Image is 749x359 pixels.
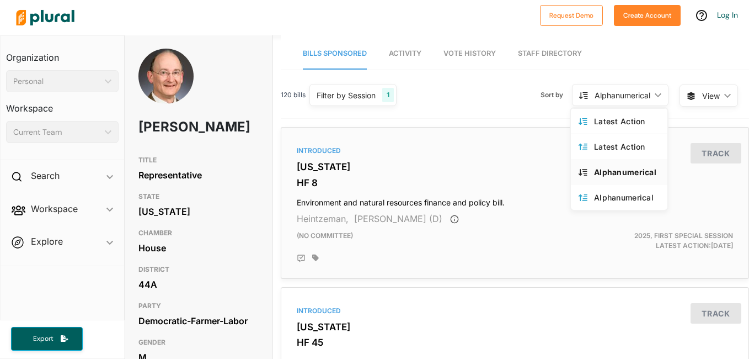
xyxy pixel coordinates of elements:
div: 44A [138,276,259,293]
h1: [PERSON_NAME] [138,110,211,144]
a: Bills Sponsored [303,38,367,70]
div: Alphanumerical [594,167,660,177]
div: Introduced [297,146,733,156]
h3: CHAMBER [138,226,259,240]
div: Alphanumerical [595,89,650,101]
div: Latest Action [594,142,660,151]
div: Alphanumerical [594,193,660,202]
span: Sort by [541,90,572,100]
span: View [702,90,720,102]
img: Headshot of Peter Fischer [138,49,194,120]
a: Log In [717,10,738,20]
div: Add Position Statement [297,254,306,263]
h2: Search [31,170,60,182]
h3: [US_STATE] [297,161,733,172]
button: Track [691,303,741,324]
div: Personal [13,76,100,87]
div: Add tags [312,254,319,262]
h3: DISTRICT [138,263,259,276]
span: [PERSON_NAME] (D) [354,213,442,224]
h3: HF 8 [297,177,733,188]
button: Request Demo [540,5,603,26]
a: Staff Directory [518,38,582,70]
div: Democratic-Farmer-Labor [138,313,259,329]
h3: [US_STATE] [297,321,733,332]
div: Current Team [13,126,100,138]
a: Alphanumerical [571,159,667,184]
div: (no committee) [288,231,591,251]
h3: Organization [6,41,119,66]
button: Export [11,327,83,351]
div: Latest Action: [DATE] [590,231,741,251]
a: Activity [389,38,421,70]
a: Latest Action [571,108,667,134]
div: 1 [382,88,394,102]
span: 120 bills [281,90,306,100]
h4: Environment and natural resources finance and policy bill. [297,193,733,208]
h3: GENDER [138,336,259,349]
a: Create Account [614,9,681,20]
h3: Workspace [6,92,119,117]
h3: TITLE [138,154,259,167]
a: Alphanumerical [571,184,667,210]
div: Latest Action [594,117,660,126]
span: Activity [389,49,421,57]
div: [US_STATE] [138,203,259,220]
div: House [138,240,259,256]
a: Latest Action [571,134,667,159]
a: Vote History [443,38,496,70]
button: Track [691,143,741,163]
h3: STATE [138,190,259,203]
div: Representative [138,167,259,183]
button: Create Account [614,5,681,26]
a: Request Demo [540,9,603,20]
span: Heintzeman, [297,213,349,224]
h3: HF 45 [297,337,733,348]
span: Vote History [443,49,496,57]
h3: PARTY [138,299,259,313]
span: Bills Sponsored [303,49,367,57]
span: 2025, First Special Session [634,231,733,240]
div: Introduced [297,306,733,316]
span: Export [25,334,61,344]
div: Filter by Session [317,89,376,101]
